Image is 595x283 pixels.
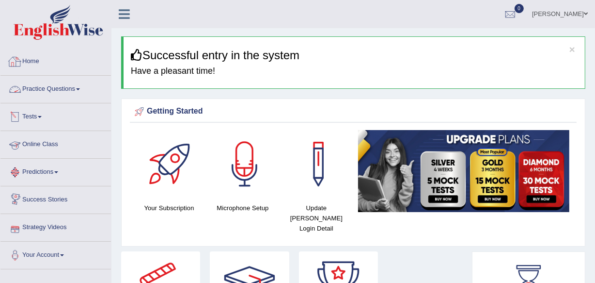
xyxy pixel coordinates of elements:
a: Home [0,48,111,72]
h3: Successful entry in the system [131,49,578,62]
h4: Have a pleasant time! [131,67,578,76]
h4: Update [PERSON_NAME] Login Detail [284,203,348,233]
button: × [569,44,575,54]
span: 0 [515,4,524,13]
a: Predictions [0,159,111,183]
img: small5.jpg [358,130,569,212]
h4: Microphone Setup [211,203,275,213]
a: Online Class [0,131,111,155]
a: Practice Questions [0,76,111,100]
h4: Your Subscription [137,203,201,213]
a: Strategy Videos [0,214,111,238]
a: Success Stories [0,186,111,211]
a: Tests [0,103,111,128]
a: Your Account [0,242,111,266]
div: Getting Started [132,104,574,119]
